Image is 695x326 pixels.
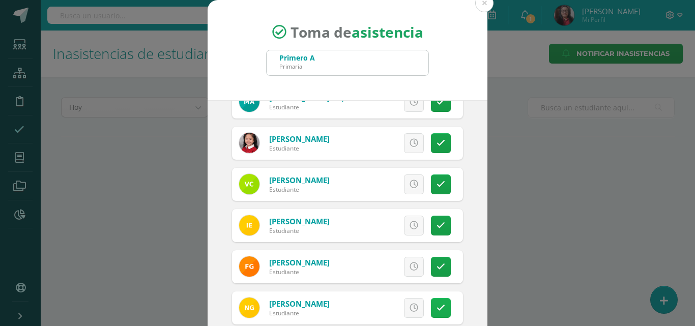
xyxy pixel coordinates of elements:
img: 9f9feab53e881ca4007668a431d1ac88.png [239,92,259,112]
div: Estudiante [269,185,330,194]
a: [PERSON_NAME] [269,175,330,185]
img: 91429b909d9f390382c0106b45818089.png [239,256,259,277]
a: [PERSON_NAME] [269,216,330,226]
div: Estudiante [269,309,330,317]
img: ec53e41ffbab38cb914cb115602b3ba0.png [239,174,259,194]
span: Toma de [291,22,423,42]
strong: asistencia [352,22,423,42]
div: Primero A [279,53,315,63]
a: [PERSON_NAME] [269,257,330,268]
div: Estudiante [269,103,360,111]
img: b56659971227b380c054e2b0e75d1e8f.png [239,133,259,153]
a: [PERSON_NAME] [269,299,330,309]
div: Estudiante [269,226,330,235]
div: Primaria [279,63,315,70]
img: e4bccc8da469872ac5805888339f579f.png [239,298,259,318]
div: Estudiante [269,144,330,153]
img: 622af821fdd8a870104636f9e2f032bc.png [239,215,259,235]
div: Estudiante [269,268,330,276]
input: Busca un grado o sección aquí... [267,50,428,75]
a: [PERSON_NAME] [269,134,330,144]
